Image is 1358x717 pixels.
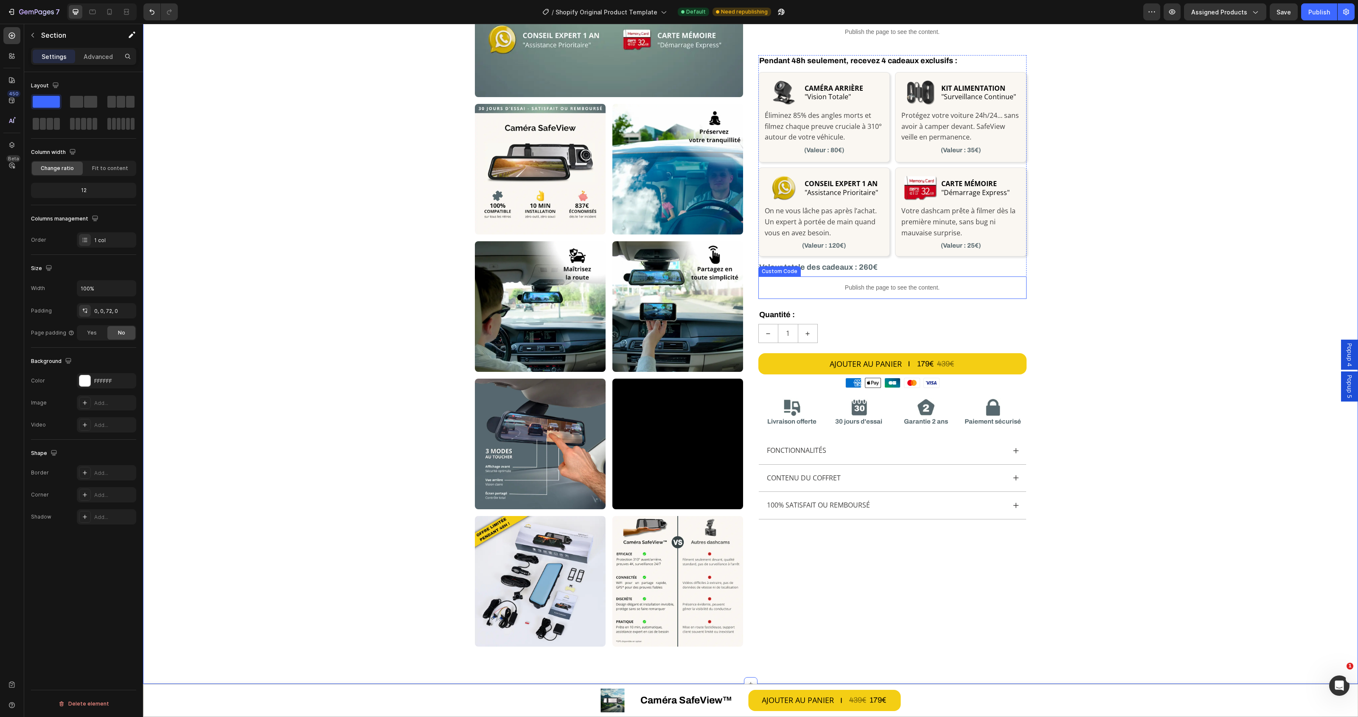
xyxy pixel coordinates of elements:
[56,7,60,17] p: 7
[1202,319,1211,343] span: Popup 4
[635,301,655,319] input: quantity
[31,421,46,429] div: Video
[31,491,49,499] div: Corner
[774,374,792,393] img: gempages_560492143957771349-a0c784da-6f2f-43f8-9fe5-0aa6cd800241.webp
[615,4,884,13] p: Publish the page to see the content.
[1191,8,1247,17] span: Assigned Products
[31,80,61,92] div: Layout
[616,286,883,296] p: Quantité :
[31,329,75,337] div: Page padding
[705,671,724,682] div: 439€
[621,149,661,179] img: gempages_560492143957771349-9a4eff5f-3fdc-4e58-996f-56046faf9d20.webp
[624,421,683,432] p: FONCTIONNALITÉS
[31,263,54,274] div: Size
[94,377,134,385] div: FFFFFF
[798,156,877,173] p: ⁠⁠⁠⁠⁠⁠⁠ "Démarrage Express"
[41,30,111,40] p: Section
[793,335,812,346] div: 439€
[1270,3,1298,20] button: Save
[797,59,878,79] h2: "Surveillance Continue"
[661,155,741,174] h2: "Assistance Prioritaire"
[31,236,46,244] div: Order
[31,147,78,158] div: Column width
[31,377,45,385] div: Color
[1347,663,1353,670] span: 1
[624,449,698,460] p: Contenu du coffret
[31,356,73,367] div: Background
[94,421,134,429] div: Add...
[615,329,884,351] button: AJOUTER AU PANIER
[749,393,816,403] h2: Garantie 2 ans
[118,329,125,337] span: No
[469,80,600,211] img: gempages_560492143957771349-03bc87e5-ebff-41b2-9106-ab8cb9ff32cb.webp
[94,513,134,521] div: Add...
[758,182,877,215] p: Votre dashcam prête à filmer dès la première minute, sans bug ni mauvaise surprise.
[1184,3,1266,20] button: Assigned Products
[686,8,706,16] span: Default
[619,672,691,681] div: AJOUTER AU PANIER
[726,671,744,682] div: 179€
[615,259,884,268] p: Publish the page to see the content.
[24,14,42,20] div: v 4.0.25
[616,301,635,319] button: decrement
[469,218,600,348] img: gempages_560492143957771349-c7ac1119-24e5-4587-9c87-d76b25b8785c.webp
[655,301,674,319] button: increment
[1277,8,1291,16] span: Save
[14,22,20,29] img: website_grey.svg
[1301,3,1337,20] button: Publish
[1202,351,1211,374] span: Popup 5
[31,448,59,459] div: Shape
[622,182,741,215] p: On ne vous lâche pas après l’achat. Un expert à portée de main quand vous en avez besoin.
[31,513,51,521] div: Shadow
[33,184,135,196] div: 12
[92,165,128,172] span: Fit to content
[1329,675,1350,696] iframe: Intercom live chat
[841,374,859,393] img: gempages_560492143957771349-c3e6f0e0-ea85-46a3-b7af-71dc044356d6.webp
[622,218,741,226] p: (Valeur : 120€)
[797,155,878,174] h2: Rich Text Editor. Editing area: main
[616,239,883,248] p: Valeur totale des cadeaux : 260€
[622,123,741,131] p: (Valeur : 80€)
[497,670,590,684] h1: Caméra SafeView™
[6,155,20,162] div: Beta
[758,149,798,179] img: gempages_560492143957771349-7cb52ee7-4966-42da-b07f-da9c6d031291.webp
[94,237,134,244] div: 1 col
[662,155,735,165] strong: CONSEIL EXPERT 1 AN
[615,238,884,249] div: Rich Text Editor. Editing area: main
[621,217,741,227] div: Rich Text Editor. Editing area: main
[31,213,100,225] div: Columns management
[622,86,741,119] p: Éliminez 85% des angles morts et filmez chaque preuve cruciale à 310° autour de votre véhicule.
[41,165,74,172] span: Change ratio
[469,355,600,485] video: Video
[682,393,749,403] h2: 30 jours d'essai
[31,469,49,477] div: Border
[798,60,862,69] strong: KIT ALIMENTATION
[22,22,96,29] div: Domaine: [DOMAIN_NAME]
[332,355,463,485] img: gempages_560492143957771349-6ee97436-f187-4489-ab51-43d4e4073409.webp
[3,3,64,20] button: 7
[143,24,1358,717] iframe: Design area
[332,492,463,623] img: gempages_560492143957771349-9df27ce1-f415-4e3e-9fef-9e32f32e7be1.webp
[106,50,130,56] div: Mots-clés
[721,8,768,16] span: Need republishing
[758,217,878,227] div: Rich Text Editor. Editing area: main
[640,374,658,393] img: gempages_560492143957771349-94fd1f06-6cf3-48a6-8008-d5b9881bcce1.webp
[798,155,854,165] strong: CARTE MÉMOIRE
[758,54,798,84] img: gempages_560492143957771349-5884e2db-26b5-44b1-8aa4-3778f878f22f.webp
[687,336,759,345] div: AJOUTER AU PANIER
[1308,8,1330,17] div: Publish
[94,307,134,315] div: 0, 0, 72, 0
[615,393,682,403] h2: Livraison offerte
[84,52,113,61] p: Advanced
[44,50,65,56] div: Domaine
[605,666,758,687] button: AJOUTER AU PANIER
[707,374,725,393] img: gempages_560492143957771349-d8136a87-878f-480c-983a-d399259460dc.webp
[621,54,661,84] img: gempages_560492143957771349-bdd1b068-79d1-44a9-8900-324b373ad6b3.webp
[94,491,134,499] div: Add...
[31,307,52,315] div: Padding
[332,80,463,211] img: gempages_560492143957771349-7506a487-6d27-4035-9121-947d46a114bd.webp
[816,393,884,403] h2: Paiement sécurisé
[31,285,45,292] div: Width
[758,123,877,131] p: (Valeur : 35€)
[662,68,708,78] span: "Vision Totale"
